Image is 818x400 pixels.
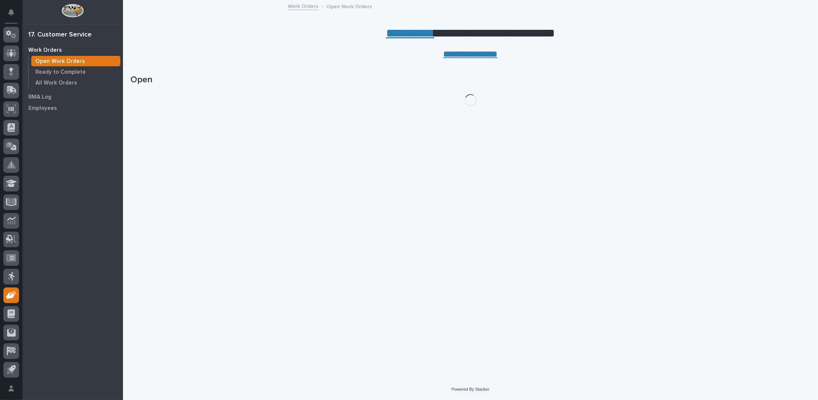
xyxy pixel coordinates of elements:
a: Work Orders [288,1,319,10]
a: Powered By Stacker [452,387,489,391]
p: Work Orders [28,47,62,54]
a: Ready to Complete [29,67,123,77]
p: All Work Orders [35,80,77,86]
a: Employees [22,102,123,114]
p: RMA Log [28,94,51,101]
a: RMA Log [22,91,123,102]
p: Open Work Orders [327,2,372,10]
p: Ready to Complete [35,69,86,76]
div: 17. Customer Service [28,31,92,39]
img: Workspace Logo [61,4,83,18]
div: Notifications [9,9,19,21]
a: Open Work Orders [29,56,123,66]
p: Open Work Orders [35,58,85,65]
a: All Work Orders [29,77,123,88]
p: Employees [28,105,57,112]
button: Notifications [3,4,19,20]
h1: Open [130,74,811,85]
a: Work Orders [22,44,123,55]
